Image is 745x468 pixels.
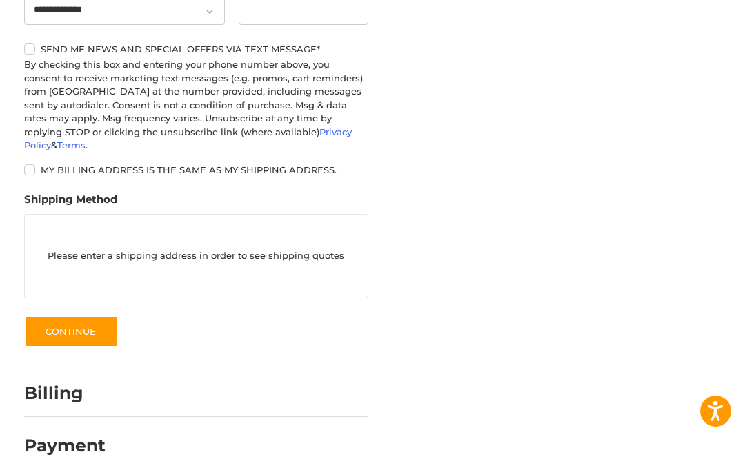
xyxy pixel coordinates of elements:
[24,382,105,404] h2: Billing
[24,58,368,153] div: By checking this box and entering your phone number above, you consent to receive marketing text ...
[24,315,118,347] button: Continue
[24,164,368,175] label: My billing address is the same as my shipping address.
[24,43,368,55] label: Send me news and special offers via text message*
[24,192,117,214] legend: Shipping Method
[57,139,86,150] a: Terms
[24,126,352,151] a: Privacy Policy
[25,243,368,270] p: Please enter a shipping address in order to see shipping quotes
[24,435,106,456] h2: Payment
